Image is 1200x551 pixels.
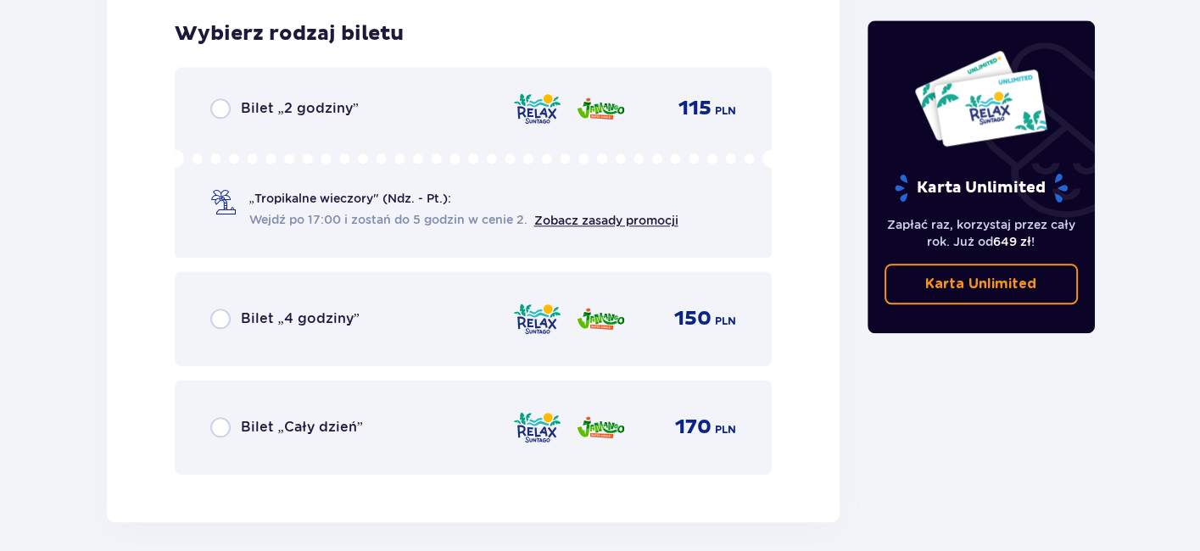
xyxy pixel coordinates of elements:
[885,216,1078,250] p: Zapłać raz, korzystaj przez cały rok. Już od !
[576,409,626,445] img: Jamango
[678,96,712,121] span: 115
[249,211,527,228] span: Wejdź po 17:00 i zostań do 5 godzin w cenie 2.
[241,309,360,328] span: Bilet „4 godziny”
[674,306,712,331] span: 150
[249,190,451,207] span: „Tropikalne wieczory" (Ndz. - Pt.):
[913,49,1048,147] img: Dwie karty całoroczne do Suntago z napisem 'UNLIMITED RELAX', na białym tle z tropikalnymi liśćmi...
[885,264,1078,304] a: Karta Unlimited
[576,301,626,337] img: Jamango
[675,415,712,440] span: 170
[175,21,404,47] h3: Wybierz rodzaj biletu
[993,235,1031,248] span: 649 zł
[534,214,678,227] a: Zobacz zasady promocji
[241,418,363,437] span: Bilet „Cały dzień”
[715,422,736,437] span: PLN
[512,409,562,445] img: Relax
[893,173,1069,203] p: Karta Unlimited
[715,314,736,329] span: PLN
[512,301,562,337] img: Relax
[925,275,1036,293] p: Karta Unlimited
[241,99,359,118] span: Bilet „2 godziny”
[512,91,562,126] img: Relax
[715,103,736,119] span: PLN
[576,91,626,126] img: Jamango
